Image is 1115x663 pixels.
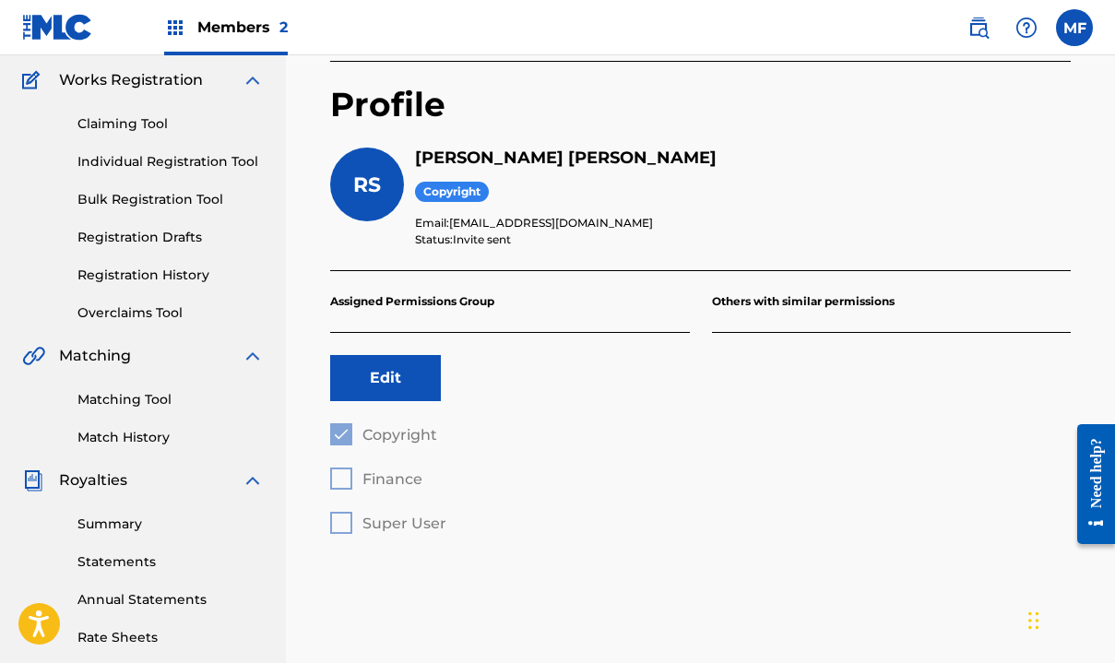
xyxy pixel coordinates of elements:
[242,469,264,491] img: expand
[77,152,264,172] a: Individual Registration Tool
[22,345,45,367] img: Matching
[960,9,997,46] a: Public Search
[77,390,264,409] a: Matching Tool
[330,355,441,401] button: Edit
[415,231,1071,248] p: Status:
[353,172,381,197] span: RS
[59,469,127,491] span: Royalties
[453,232,511,246] span: Invite sent
[415,148,1071,169] h5: Ryan Starzyk
[330,84,1071,148] h2: Profile
[1028,593,1039,648] div: Drag
[415,182,489,203] span: Copyright
[330,271,690,333] p: Assigned Permissions Group
[164,17,186,39] img: Top Rightsholders
[712,271,1072,333] p: Others with similar permissions
[1023,574,1115,663] iframe: Chat Widget
[1008,9,1045,46] div: Help
[415,215,1071,231] p: Email:
[77,628,264,647] a: Rate Sheets
[59,69,203,91] span: Works Registration
[22,14,93,41] img: MLC Logo
[242,69,264,91] img: expand
[77,552,264,572] a: Statements
[242,345,264,367] img: expand
[77,590,264,610] a: Annual Statements
[22,469,44,491] img: Royalties
[1056,9,1093,46] div: User Menu
[77,515,264,534] a: Summary
[77,303,264,323] a: Overclaims Tool
[449,216,653,230] span: [EMAIL_ADDRESS][DOMAIN_NAME]
[77,114,264,134] a: Claiming Tool
[1015,17,1038,39] img: help
[1063,408,1115,561] iframe: Resource Center
[22,69,46,91] img: Works Registration
[77,190,264,209] a: Bulk Registration Tool
[77,228,264,247] a: Registration Drafts
[197,17,288,38] span: Members
[77,428,264,447] a: Match History
[59,345,131,367] span: Matching
[967,17,990,39] img: search
[77,266,264,285] a: Registration History
[279,18,288,36] span: 2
